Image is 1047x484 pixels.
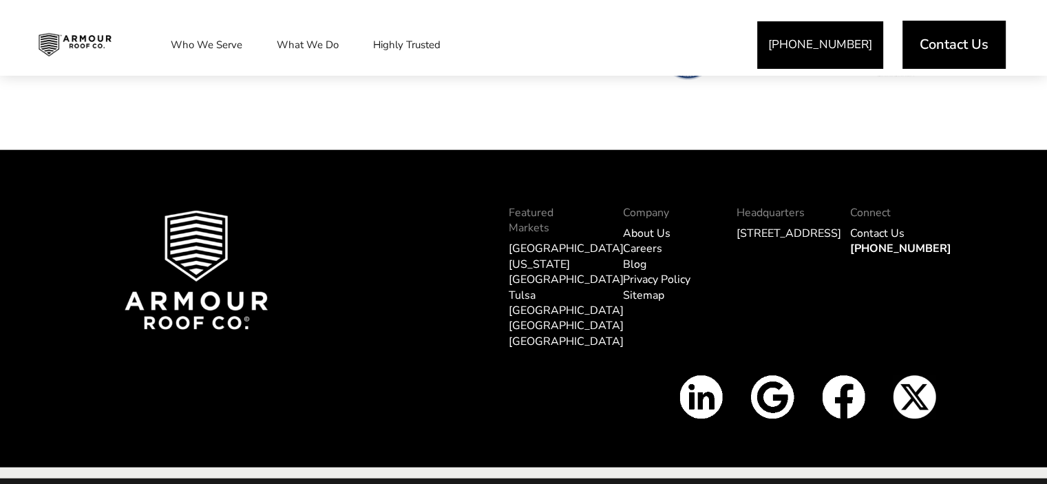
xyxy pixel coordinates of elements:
[850,226,905,241] a: Contact Us
[623,257,646,272] a: Blog
[623,205,709,220] p: Company
[509,205,595,236] p: Featured Markets
[263,28,352,62] a: What We Do
[509,318,624,333] a: [GEOGRAPHIC_DATA]
[157,28,256,62] a: Who We Serve
[757,21,883,69] a: [PHONE_NUMBER]
[623,226,670,241] a: About Us
[822,375,865,419] img: Facbook icon white
[359,28,454,62] a: Highly Trusted
[509,334,624,349] a: [GEOGRAPHIC_DATA]
[750,375,794,419] img: Google Icon White
[509,303,624,318] a: [GEOGRAPHIC_DATA]
[679,375,723,419] img: Linkedin Icon White
[125,211,268,330] img: Armour Roof Co Footer Logo 2025
[623,288,664,303] a: Sitemap
[623,272,690,287] a: Privacy Policy
[509,241,624,256] a: [GEOGRAPHIC_DATA]
[850,205,936,220] p: Connect
[28,28,123,62] img: Industrial and Commercial Roofing Company | Armour Roof Co.
[737,205,823,220] p: Headquarters
[893,375,936,419] img: X Icon White v2
[920,38,988,52] span: Contact Us
[623,241,662,256] a: Careers
[850,241,951,256] a: [PHONE_NUMBER]
[737,226,841,241] a: [STREET_ADDRESS]
[509,257,624,287] a: [US_STATE][GEOGRAPHIC_DATA]
[509,288,536,303] a: Tulsa
[902,21,1006,69] a: Contact Us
